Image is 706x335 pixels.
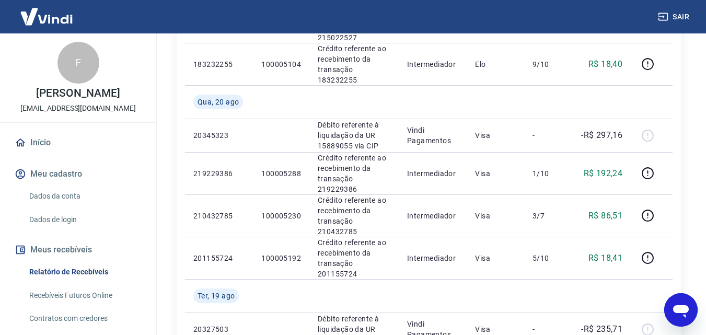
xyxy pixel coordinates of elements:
p: R$ 192,24 [584,167,623,180]
a: Início [13,131,144,154]
p: [PERSON_NAME] [36,88,120,99]
p: Débito referente à liquidação da UR 15889055 via CIP [318,120,390,151]
a: Dados da conta [25,186,144,207]
p: Visa [475,168,516,179]
p: 3/7 [533,211,563,221]
span: Ter, 19 ago [198,291,235,301]
p: 1/10 [533,168,563,179]
p: R$ 18,41 [588,252,622,264]
p: Vindi Pagamentos [407,125,458,146]
p: 100005104 [261,59,301,70]
p: 210432785 [193,211,245,221]
p: 100005288 [261,168,301,179]
p: Crédito referente ao recebimento da transação 219229386 [318,153,390,194]
p: 183232255 [193,59,245,70]
img: Vindi [13,1,80,32]
button: Meu cadastro [13,163,144,186]
p: Visa [475,253,516,263]
a: Relatório de Recebíveis [25,261,144,283]
p: 219229386 [193,168,245,179]
a: Contratos com credores [25,308,144,329]
button: Meus recebíveis [13,238,144,261]
p: Crédito referente ao recebimento da transação 210432785 [318,195,390,237]
span: Qua, 20 ago [198,97,239,107]
p: 100005192 [261,253,301,263]
div: F [57,42,99,84]
p: Visa [475,130,516,141]
p: 100005230 [261,211,301,221]
p: 9/10 [533,59,563,70]
p: Intermediador [407,168,458,179]
a: Recebíveis Futuros Online [25,285,144,306]
p: Visa [475,211,516,221]
p: Visa [475,324,516,334]
p: 201155724 [193,253,245,263]
p: Intermediador [407,211,458,221]
p: Intermediador [407,59,458,70]
p: [EMAIL_ADDRESS][DOMAIN_NAME] [20,103,136,114]
p: 20345323 [193,130,245,141]
p: Crédito referente ao recebimento da transação 201155724 [318,237,390,279]
iframe: Botão para abrir a janela de mensagens [664,293,698,327]
p: -R$ 297,16 [581,129,622,142]
p: Intermediador [407,253,458,263]
button: Sair [656,7,693,27]
p: 20327503 [193,324,245,334]
p: 5/10 [533,253,563,263]
p: Elo [475,59,516,70]
a: Dados de login [25,209,144,230]
p: - [533,130,563,141]
p: Crédito referente ao recebimento da transação 183232255 [318,43,390,85]
p: - [533,324,563,334]
p: R$ 86,51 [588,210,622,222]
p: R$ 18,40 [588,58,622,71]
